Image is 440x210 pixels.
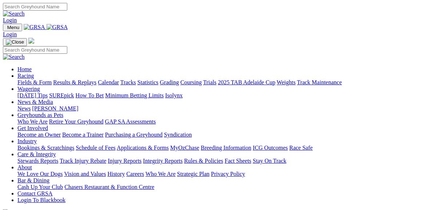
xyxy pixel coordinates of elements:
[17,66,32,72] a: Home
[201,145,251,151] a: Breeding Information
[164,132,192,138] a: Syndication
[17,79,437,86] div: Racing
[17,171,63,177] a: We Love Our Dogs
[47,24,68,31] img: GRSA
[17,164,32,170] a: About
[165,92,183,98] a: Isolynx
[17,145,74,151] a: Bookings & Scratchings
[170,145,199,151] a: MyOzChase
[17,86,40,92] a: Wagering
[7,25,19,30] span: Menu
[17,177,49,183] a: Bar & Dining
[60,158,106,164] a: Track Injury Rebate
[180,79,202,85] a: Coursing
[203,79,216,85] a: Trials
[17,118,437,125] div: Greyhounds as Pets
[49,92,74,98] a: SUREpick
[17,118,48,125] a: Who We Are
[160,79,179,85] a: Grading
[143,158,183,164] a: Integrity Reports
[117,145,169,151] a: Applications & Forms
[17,112,63,118] a: Greyhounds as Pets
[62,132,104,138] a: Become a Trainer
[3,24,22,31] button: Toggle navigation
[17,158,437,164] div: Care & Integrity
[105,92,164,98] a: Minimum Betting Limits
[177,171,209,177] a: Strategic Plan
[6,39,24,45] img: Close
[76,92,104,98] a: How To Bet
[3,46,67,54] input: Search
[17,105,31,112] a: News
[105,118,156,125] a: GAP SA Assessments
[17,197,65,203] a: Login To Blackbook
[218,79,275,85] a: 2025 TAB Adelaide Cup
[3,11,25,17] img: Search
[17,145,437,151] div: Industry
[3,17,17,23] a: Login
[253,158,286,164] a: Stay On Track
[64,171,106,177] a: Vision and Values
[17,92,437,99] div: Wagering
[253,145,288,151] a: ICG Outcomes
[120,79,136,85] a: Tracks
[105,132,163,138] a: Purchasing a Greyhound
[53,79,96,85] a: Results & Replays
[32,105,78,112] a: [PERSON_NAME]
[98,79,119,85] a: Calendar
[17,184,437,190] div: Bar & Dining
[17,73,34,79] a: Racing
[17,105,437,112] div: News & Media
[64,184,154,190] a: Chasers Restaurant & Function Centre
[108,158,141,164] a: Injury Reports
[184,158,223,164] a: Rules & Policies
[17,151,56,157] a: Care & Integrity
[24,24,45,31] img: GRSA
[17,92,48,98] a: [DATE] Tips
[297,79,342,85] a: Track Maintenance
[107,171,125,177] a: History
[145,171,176,177] a: Who We Are
[211,171,245,177] a: Privacy Policy
[17,190,52,197] a: Contact GRSA
[76,145,115,151] a: Schedule of Fees
[17,99,53,105] a: News & Media
[3,31,17,37] a: Login
[3,54,25,60] img: Search
[225,158,251,164] a: Fact Sheets
[17,132,437,138] div: Get Involved
[3,3,67,11] input: Search
[17,79,52,85] a: Fields & Form
[17,132,61,138] a: Become an Owner
[17,158,58,164] a: Stewards Reports
[3,38,27,46] button: Toggle navigation
[17,171,437,177] div: About
[277,79,296,85] a: Weights
[17,138,37,144] a: Industry
[28,38,34,44] img: logo-grsa-white.png
[126,171,144,177] a: Careers
[17,125,48,131] a: Get Involved
[49,118,104,125] a: Retire Your Greyhound
[17,184,63,190] a: Cash Up Your Club
[289,145,312,151] a: Race Safe
[137,79,159,85] a: Statistics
